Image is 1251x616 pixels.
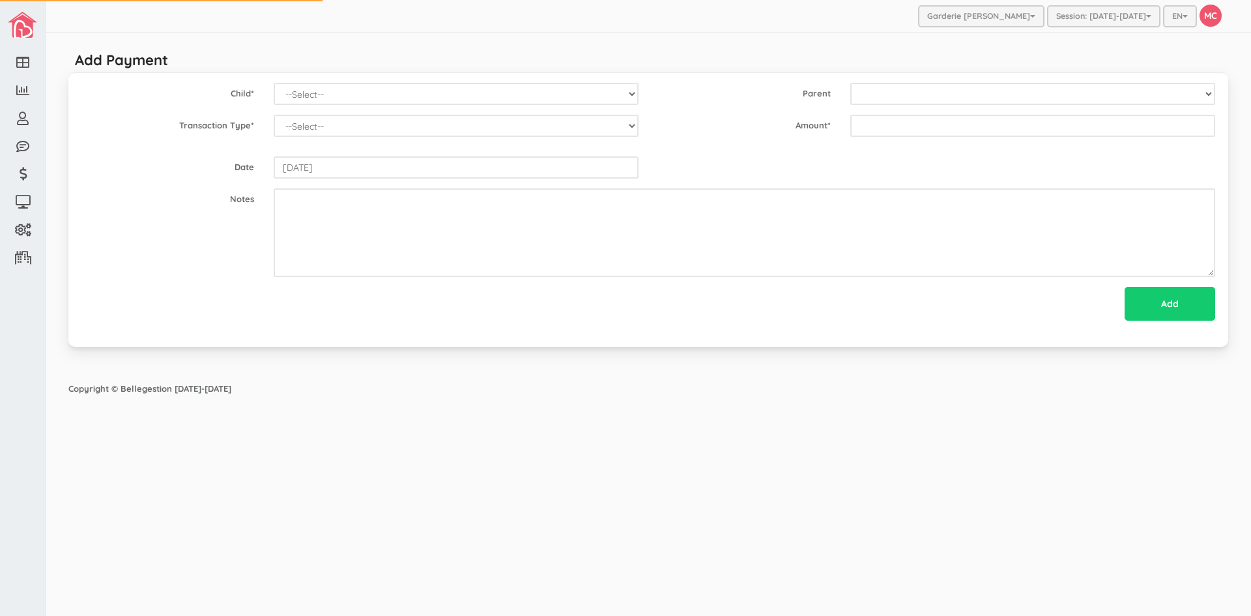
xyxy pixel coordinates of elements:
[75,52,168,68] h5: Add Payment
[648,115,841,132] label: Amount
[72,115,264,132] label: Transaction Type
[72,188,264,205] label: Notes
[72,156,264,173] label: Date
[1125,287,1215,321] input: Add
[68,383,231,394] strong: Copyright © Bellegestion [DATE]-[DATE]
[72,83,264,100] label: Child
[648,83,841,100] label: Parent
[8,12,37,38] img: image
